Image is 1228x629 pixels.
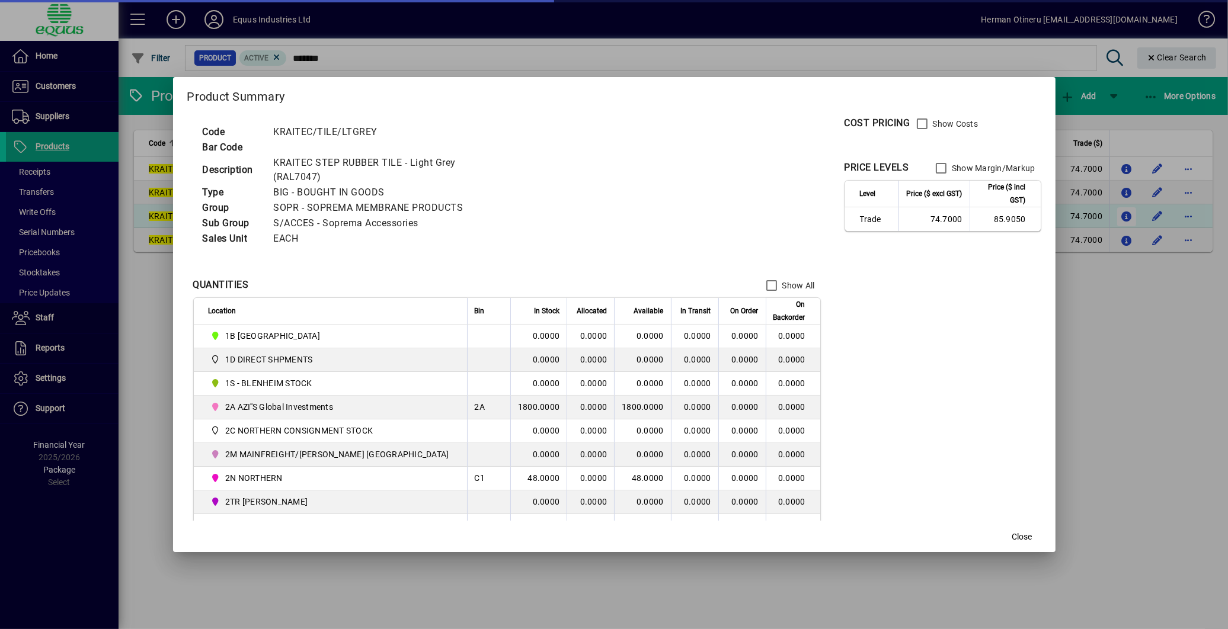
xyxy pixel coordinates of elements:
[780,280,815,291] label: Show All
[614,372,670,396] td: 0.0000
[845,116,910,130] div: COST PRICING
[731,497,759,506] span: 0.0000
[209,518,454,532] span: 3C CENTRAL
[225,496,308,508] span: 2TR [PERSON_NAME]
[268,124,484,140] td: KRAITEC/TILE/LTGREY
[197,216,268,231] td: Sub Group
[268,216,484,231] td: S/ACCES - Soprema Accessories
[1003,526,1041,547] button: Close
[510,396,567,419] td: 1800.0000
[731,355,759,364] span: 0.0000
[907,187,962,200] span: Price ($ excl GST)
[225,330,320,342] span: 1B [GEOGRAPHIC_DATA]
[510,348,567,372] td: 0.0000
[197,200,268,216] td: Group
[614,443,670,467] td: 0.0000
[173,77,1056,111] h2: Product Summary
[225,377,312,389] span: 1S - BLENHEIM STOCK
[197,140,268,155] td: Bar Code
[684,450,711,459] span: 0.0000
[193,278,249,292] div: QUANTITIES
[510,419,567,443] td: 0.0000
[467,467,511,490] td: C1
[766,348,820,372] td: 0.0000
[209,471,454,485] span: 2N NORTHERN
[209,495,454,509] span: 2TR TOM RYAN CARTAGE
[614,419,670,443] td: 0.0000
[731,473,759,483] span: 0.0000
[209,376,454,390] span: 1S - BLENHEIM STOCK
[614,348,670,372] td: 0.0000
[268,200,484,216] td: SOPR - SOPREMA MEMBRANE PRODUCTS
[209,329,454,343] span: 1B BLENHEIM
[268,231,484,246] td: EACH
[731,402,759,412] span: 0.0000
[467,396,511,419] td: 2A
[898,207,970,231] td: 74.7000
[268,185,484,200] td: BIG - BOUGHT IN GOODS
[731,304,759,317] span: On Order
[209,447,454,461] span: 2M MAINFREIGHT/OWENS AUCKLAND
[567,325,614,348] td: 0.0000
[467,514,511,538] td: OFFICE
[475,304,485,317] span: Bin
[197,155,268,185] td: Description
[225,425,373,437] span: 2C NORTHERN CONSIGNMENT STOCK
[510,514,567,538] td: 1.0000
[567,443,614,467] td: 0.0000
[567,419,614,443] td: 0.0000
[268,155,484,185] td: KRAITEC STEP RUBBER TILE - Light Grey (RAL7047)
[225,472,283,484] span: 2N NORTHERN
[510,325,567,348] td: 0.0000
[209,423,454,438] span: 2C NORTHERN CONSIGNMENT STOCK
[949,162,1035,174] label: Show Margin/Markup
[614,467,670,490] td: 48.0000
[731,450,759,459] span: 0.0000
[225,519,275,531] span: 3C CENTRAL
[731,426,759,435] span: 0.0000
[510,372,567,396] td: 0.0000
[766,467,820,490] td: 0.0000
[209,352,454,367] span: 1D DIRECT SHPMENTS
[766,443,820,467] td: 0.0000
[567,372,614,396] td: 0.0000
[845,161,909,175] div: PRICE LEVELS
[567,490,614,514] td: 0.0000
[577,304,607,317] span: Allocated
[970,207,1041,231] td: 85.9050
[684,378,711,388] span: 0.0000
[684,355,711,364] span: 0.0000
[197,124,268,140] td: Code
[773,298,805,324] span: On Backorder
[534,304,559,317] span: In Stock
[766,490,820,514] td: 0.0000
[684,426,711,435] span: 0.0000
[567,348,614,372] td: 0.0000
[225,448,449,460] span: 2M MAINFREIGHT/[PERSON_NAME] [GEOGRAPHIC_DATA]
[567,396,614,419] td: 0.0000
[731,378,759,388] span: 0.0000
[860,213,891,225] span: Trade
[225,354,313,365] span: 1D DIRECT SHPMENTS
[766,372,820,396] td: 0.0000
[766,514,820,538] td: 0.0000
[614,490,670,514] td: 0.0000
[634,304,664,317] span: Available
[766,396,820,419] td: 0.0000
[614,514,670,538] td: 1.0000
[977,181,1026,207] span: Price ($ incl GST)
[930,118,978,130] label: Show Costs
[731,331,759,341] span: 0.0000
[1012,531,1032,543] span: Close
[209,400,454,414] span: 2A AZI''S Global Investments
[510,443,567,467] td: 0.0000
[766,325,820,348] td: 0.0000
[684,331,711,341] span: 0.0000
[510,490,567,514] td: 0.0000
[567,514,614,538] td: 0.0000
[225,401,333,413] span: 2A AZI''S Global Investments
[681,304,711,317] span: In Transit
[766,419,820,443] td: 0.0000
[510,467,567,490] td: 48.0000
[684,473,711,483] span: 0.0000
